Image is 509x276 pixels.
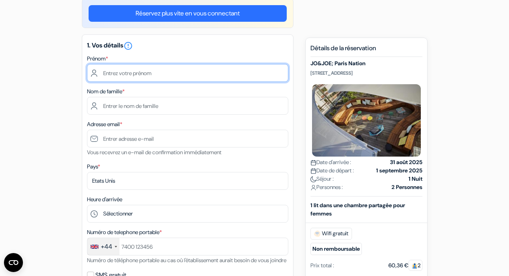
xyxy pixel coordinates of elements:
[388,261,422,270] div: 60,36 €
[87,64,288,82] input: Entrez votre prénom
[314,231,320,237] img: free_wifi.svg
[310,166,354,175] span: Date de départ :
[310,243,362,255] small: Non remboursable
[87,228,162,236] label: Numéro de telephone portable
[87,41,288,51] h5: 1. Vos détails
[310,183,343,191] span: Personnes :
[87,130,288,147] input: Entrer adresse e-mail
[87,238,288,255] input: 7400 123456
[87,149,221,156] small: Vous recevrez un e-mail de confirmation immédiatement
[310,202,405,217] b: 1 lit dans une chambre partagée pour femmes
[87,120,122,129] label: Adresse email
[409,260,422,271] span: 2
[310,175,334,183] span: Séjour :
[310,60,422,67] h5: JO&JOE; Paris Nation
[123,41,133,51] i: error_outline
[87,97,288,115] input: Entrer le nom de famille
[376,166,422,175] strong: 1 septembre 2025
[87,195,122,204] label: Heure d'arrivée
[409,175,422,183] strong: 1 Nuit
[89,5,287,22] a: Réservez plus vite en vous connectant
[87,238,119,255] div: United Kingdom: +44
[87,55,108,63] label: Prénom
[310,160,316,166] img: calendar.svg
[310,261,334,270] div: Prix total :
[390,158,422,166] strong: 31 août 2025
[87,87,125,96] label: Nom de famille
[101,242,112,251] div: +44
[310,228,352,240] span: Wifi gratuit
[87,257,286,264] small: Numéro de téléphone portable au cas où l'établissement aurait besoin de vous joindre
[310,44,422,57] h5: Détails de la réservation
[310,176,316,182] img: moon.svg
[123,41,133,49] a: error_outline
[310,70,422,76] p: [STREET_ADDRESS]
[412,263,418,269] img: guest.svg
[310,158,351,166] span: Date d'arrivée :
[392,183,422,191] strong: 2 Personnes
[87,163,100,171] label: Pays
[310,185,316,191] img: user_icon.svg
[310,168,316,174] img: calendar.svg
[4,253,23,272] button: Ouvrir le widget CMP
